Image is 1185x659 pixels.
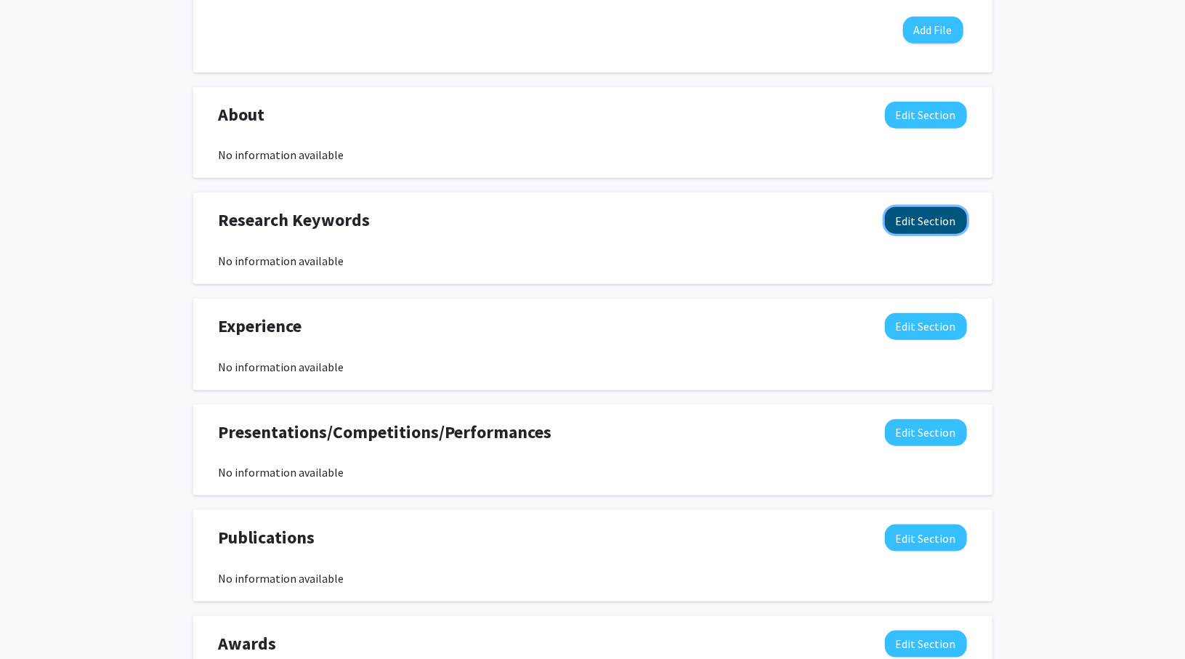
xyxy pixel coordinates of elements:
[219,207,371,233] span: Research Keywords
[903,17,963,44] button: Add File
[219,102,265,128] span: About
[219,252,967,270] div: No information available
[219,525,315,551] span: Publications
[885,313,967,340] button: Edit Experience
[885,207,967,234] button: Edit Research Keywords
[219,419,552,445] span: Presentations/Competitions/Performances
[219,570,967,587] div: No information available
[219,146,967,163] div: No information available
[219,631,277,657] span: Awards
[219,313,302,339] span: Experience
[11,594,62,648] iframe: Chat
[885,419,967,446] button: Edit Presentations/Competitions/Performances
[885,102,967,129] button: Edit About
[219,464,967,481] div: No information available
[885,631,967,658] button: Edit Awards
[885,525,967,551] button: Edit Publications
[219,358,967,376] div: No information available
